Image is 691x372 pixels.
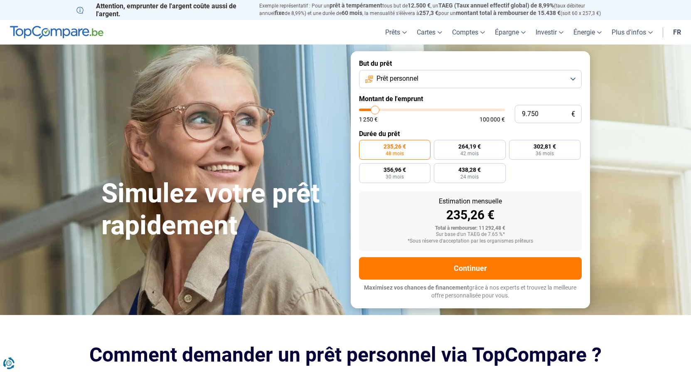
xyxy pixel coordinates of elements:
a: Énergie [568,20,607,45]
span: fixe [275,10,285,16]
span: 30 mois [386,174,404,179]
span: 48 mois [386,151,404,156]
label: Durée du prêt [359,130,582,138]
span: 302,81 € [534,144,556,149]
a: Investir [531,20,568,45]
span: TAEG (Taux annuel effectif global) de 8,99% [438,2,554,9]
span: 257,3 € [419,10,438,16]
span: 356,96 € [384,167,406,173]
p: grâce à nos experts et trouvez la meilleure offre personnalisée pour vous. [359,284,582,300]
span: 60 mois [342,10,362,16]
a: Prêts [380,20,412,45]
div: *Sous réserve d'acceptation par les organismes prêteurs [366,238,575,244]
div: Estimation mensuelle [366,198,575,205]
span: Maximisez vos chances de financement [364,284,469,291]
img: TopCompare [10,26,103,39]
span: 36 mois [536,151,554,156]
a: fr [668,20,686,45]
span: montant total à rembourser de 15.438 € [456,10,561,16]
button: Continuer [359,257,582,280]
span: 438,28 € [458,167,481,173]
span: 264,19 € [458,144,481,149]
span: 1 250 € [359,117,378,122]
span: 100 000 € [480,117,505,122]
button: Prêt personnel [359,70,582,88]
div: Total à rembourser: 11 292,48 € [366,226,575,231]
p: Attention, emprunter de l'argent coûte aussi de l'argent. [76,2,249,18]
label: Montant de l'emprunt [359,95,582,103]
h2: Comment demander un prêt personnel via TopCompare ? [76,343,615,366]
a: Comptes [447,20,490,45]
span: 235,26 € [384,144,406,149]
span: prêt à tempérament [330,2,382,9]
div: Sur base d'un TAEG de 7.65 %* [366,232,575,238]
h1: Simulez votre prêt rapidement [101,178,341,242]
p: Exemple représentatif : Pour un tous but de , un (taux débiteur annuel de 8,99%) et une durée de ... [259,2,615,17]
span: 42 mois [460,151,479,156]
a: Plus d'infos [607,20,658,45]
span: Prêt personnel [376,74,418,83]
span: 12.500 € [408,2,430,9]
span: € [571,111,575,118]
span: 24 mois [460,174,479,179]
a: Épargne [490,20,531,45]
div: 235,26 € [366,209,575,221]
a: Cartes [412,20,447,45]
label: But du prêt [359,60,582,67]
